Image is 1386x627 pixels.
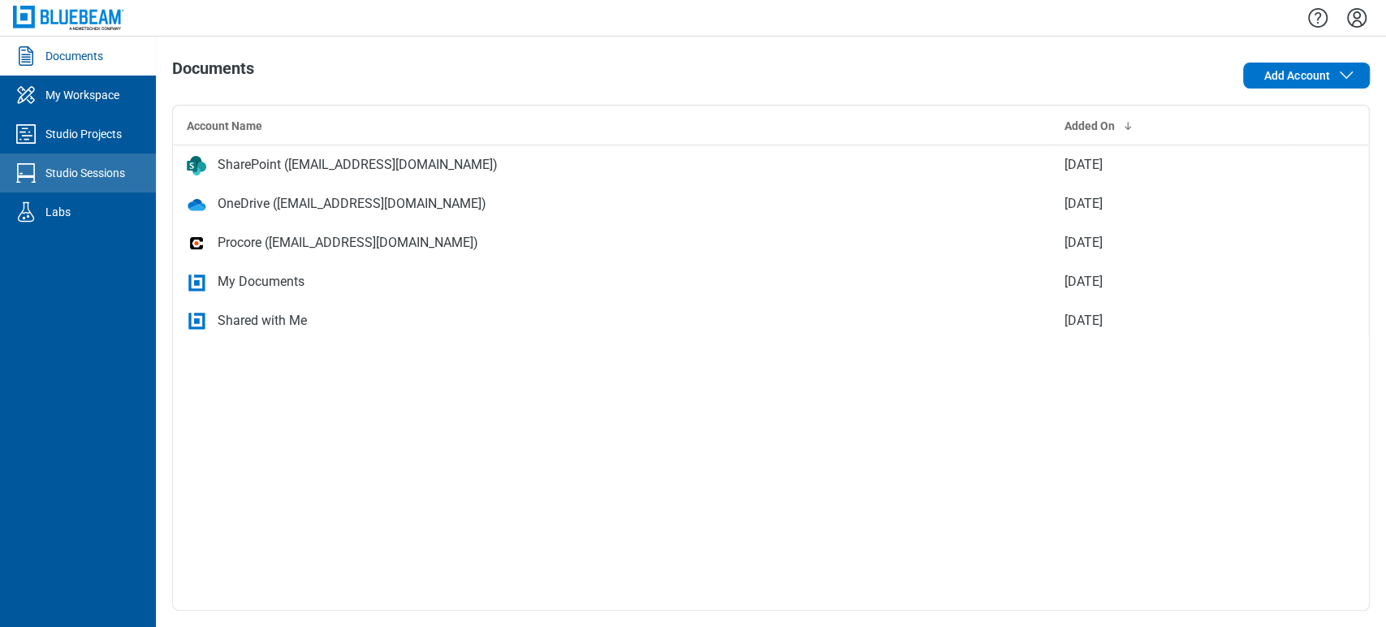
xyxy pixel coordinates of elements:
[45,204,71,220] div: Labs
[45,165,125,181] div: Studio Sessions
[45,87,119,103] div: My Workspace
[1263,67,1330,84] span: Add Account
[218,233,478,253] div: Procore ([EMAIL_ADDRESS][DOMAIN_NAME])
[13,82,39,108] svg: My Workspace
[1064,118,1277,134] div: Added On
[173,106,1369,340] table: bb-data-table
[1051,145,1290,184] td: [DATE]
[1051,262,1290,301] td: [DATE]
[13,121,39,147] svg: Studio Projects
[1243,63,1370,89] button: Add Account
[13,43,39,69] svg: Documents
[218,311,307,331] div: Shared with Me
[13,6,123,29] img: Bluebeam, Inc.
[45,126,122,142] div: Studio Projects
[218,272,304,292] div: My Documents
[172,59,254,85] h1: Documents
[45,48,103,64] div: Documents
[1051,223,1290,262] td: [DATE]
[218,155,498,175] div: SharePoint ([EMAIL_ADDRESS][DOMAIN_NAME])
[187,118,1038,134] div: Account Name
[13,160,39,186] svg: Studio Sessions
[1051,184,1290,223] td: [DATE]
[13,199,39,225] svg: Labs
[218,194,486,214] div: OneDrive ([EMAIL_ADDRESS][DOMAIN_NAME])
[1344,4,1370,32] button: Settings
[1051,301,1290,340] td: [DATE]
